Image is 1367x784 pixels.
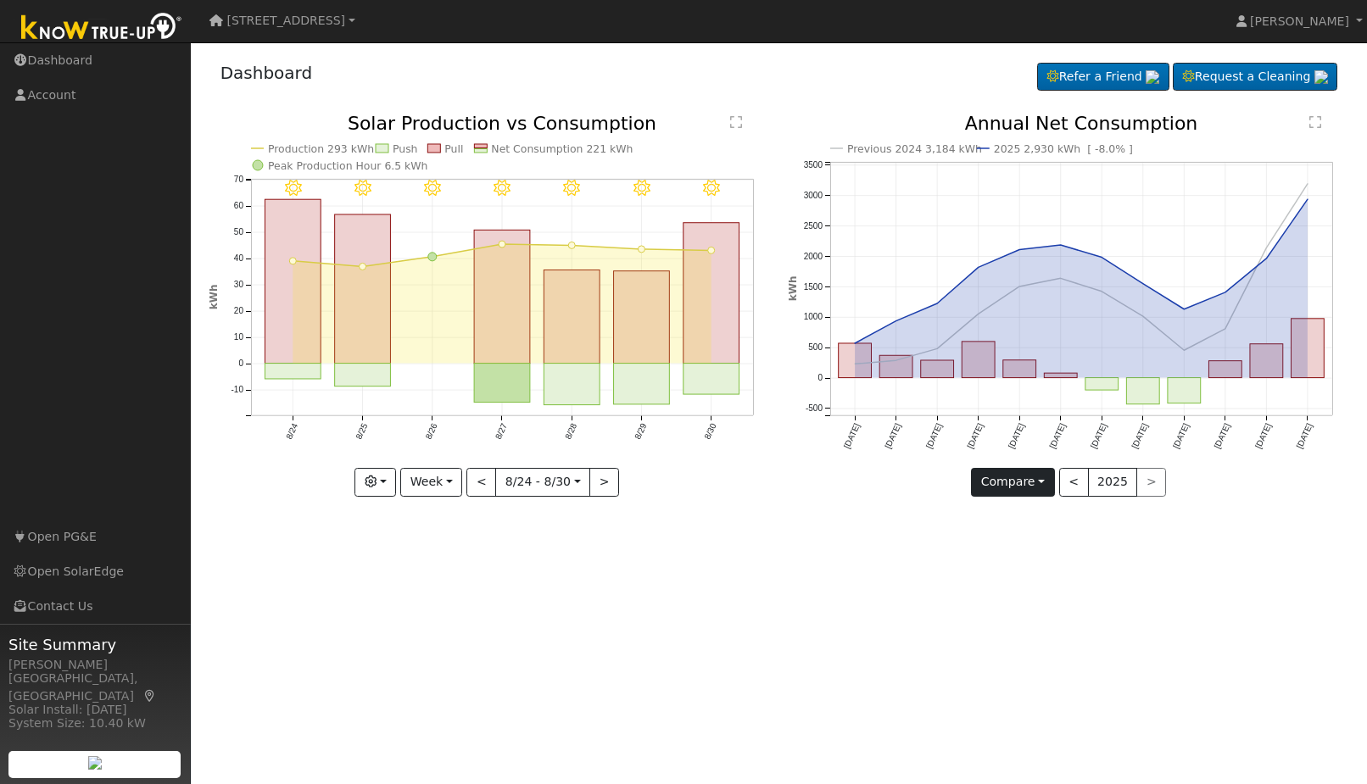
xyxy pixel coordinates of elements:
rect: onclick="" [1003,360,1036,378]
text: kWh [787,276,799,302]
text: 500 [808,343,823,353]
rect: onclick="" [1127,378,1160,404]
span: Site Summary [8,633,181,656]
rect: onclick="" [613,364,669,404]
text: Production 293 kWh [268,142,374,155]
circle: onclick="" [1304,196,1311,203]
text: Previous 2024 3,184 kWh [847,142,982,155]
text: Annual Net Consumption [965,113,1198,134]
rect: onclick="" [921,360,954,378]
button: < [466,468,496,497]
text: Net Consumption 221 kWh [491,142,633,155]
i: 8/29 - Clear [633,180,650,197]
circle: onclick="" [851,340,858,347]
button: > [589,468,619,497]
a: Map [142,689,158,703]
circle: onclick="" [851,361,858,368]
rect: onclick="" [879,356,912,378]
circle: onclick="" [893,318,900,325]
button: 2025 [1088,468,1138,497]
circle: onclick="" [1057,242,1064,248]
circle: onclick="" [934,346,940,353]
text: 0 [238,359,243,369]
rect: onclick="" [1168,378,1201,403]
circle: onclick="" [893,358,900,364]
circle: onclick="" [289,258,296,264]
text: [DATE] [1048,422,1068,450]
circle: onclick="" [1264,245,1270,252]
i: 8/27 - Clear [494,180,511,197]
text: 8/26 [423,422,438,442]
text: -500 [806,404,823,414]
text: [DATE] [1007,422,1026,450]
circle: onclick="" [1140,281,1147,287]
img: retrieve [1146,70,1159,84]
i: 8/30 - Clear [703,180,720,197]
button: Week [400,468,462,497]
text: [DATE] [883,422,902,450]
text: 3500 [804,160,823,170]
circle: onclick="" [1222,325,1229,332]
circle: onclick="" [1140,313,1147,320]
text: 0 [817,374,823,383]
rect: onclick="" [265,364,321,379]
span: [PERSON_NAME] [1250,14,1349,28]
div: System Size: 10.40 kW [8,714,181,732]
button: < [1059,468,1089,497]
text: 8/24 [284,422,299,442]
circle: onclick="" [1304,181,1311,187]
rect: onclick="" [1045,373,1078,377]
text:  [730,115,742,129]
div: [PERSON_NAME] [8,656,181,674]
text: 50 [233,228,243,237]
rect: onclick="" [1292,319,1325,378]
text: 8/25 [354,422,369,442]
circle: onclick="" [359,264,365,270]
circle: onclick="" [1099,254,1106,261]
a: Refer a Friend [1037,63,1169,92]
text: 3000 [804,191,823,200]
circle: onclick="" [934,300,940,307]
rect: onclick="" [334,214,390,364]
circle: onclick="" [975,311,982,318]
circle: onclick="" [1099,288,1106,295]
circle: onclick="" [499,241,505,247]
text: 10 [233,333,243,342]
text: [DATE] [924,422,944,450]
text: 2500 [804,221,823,231]
text: Push [393,142,418,155]
div: [GEOGRAPHIC_DATA], [GEOGRAPHIC_DATA] [8,670,181,705]
circle: onclick="" [1057,275,1064,282]
text: Solar Production vs Consumption [348,113,656,134]
text: [DATE] [966,422,985,450]
text: [DATE] [842,422,862,450]
text: [DATE] [1213,422,1232,450]
i: 8/24 - Clear [284,180,301,197]
circle: onclick="" [1222,289,1229,296]
i: 8/26 - Clear [424,180,441,197]
text: 2025 2,930 kWh [ -8.0% ] [994,142,1133,155]
span: [STREET_ADDRESS] [227,14,346,27]
circle: onclick="" [975,264,982,271]
text: Pull [444,142,463,155]
img: Know True-Up [13,9,191,47]
text: [DATE] [1089,422,1108,450]
text: [DATE] [1130,422,1150,450]
rect: onclick="" [962,342,995,378]
text: 20 [233,307,243,316]
rect: onclick="" [544,270,600,364]
i: 8/25 - Clear [354,180,371,197]
circle: onclick="" [1181,348,1188,354]
text: 30 [233,281,243,290]
img: retrieve [88,756,102,770]
rect: onclick="" [1085,378,1119,391]
rect: onclick="" [683,223,739,364]
rect: onclick="" [1209,361,1242,378]
text:  [1309,115,1321,129]
text: [DATE] [1295,422,1314,450]
text: 2000 [804,252,823,261]
text: kWh [208,285,220,310]
circle: onclick="" [427,253,436,261]
text: 60 [233,202,243,211]
button: Compare [971,468,1055,497]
